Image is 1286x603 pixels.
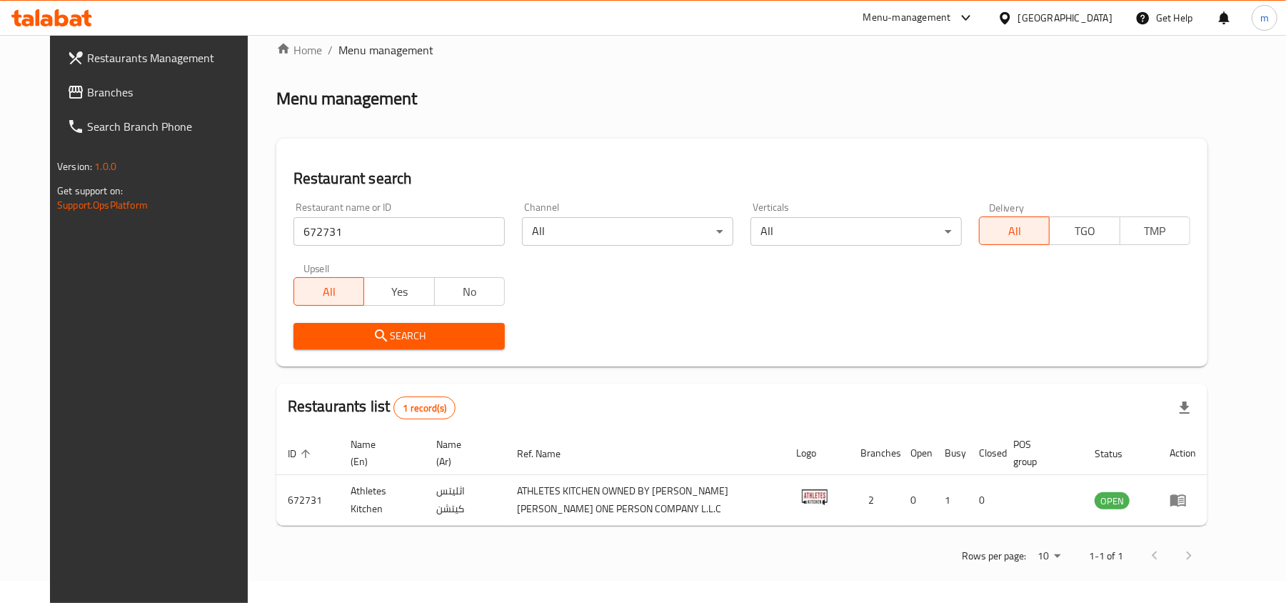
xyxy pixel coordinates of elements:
[863,9,951,26] div: Menu-management
[1126,221,1185,241] span: TMP
[328,41,333,59] li: /
[293,168,1190,189] h2: Restaurant search
[370,281,428,302] span: Yes
[276,41,1207,59] nav: breadcrumb
[934,475,968,526] td: 1
[1167,391,1202,425] div: Export file
[363,277,434,306] button: Yes
[1055,221,1114,241] span: TGO
[288,445,315,462] span: ID
[57,157,92,176] span: Version:
[785,432,850,475] th: Logo
[57,181,123,200] span: Get support on:
[1158,432,1207,475] th: Action
[506,475,785,526] td: ATHLETES KITCHEN OWNED BY [PERSON_NAME] [PERSON_NAME] ONE PERSON COMPANY L.L.C
[300,281,358,302] span: All
[434,277,505,306] button: No
[276,475,339,526] td: 672731
[1014,436,1066,470] span: POS group
[1095,492,1130,509] div: OPEN
[305,327,493,345] span: Search
[522,217,733,246] div: All
[436,436,488,470] span: Name (Ar)
[850,432,900,475] th: Branches
[394,402,455,415] span: 1 record(s)
[288,396,456,419] h2: Restaurants list
[517,445,579,462] span: Ref. Name
[1049,216,1120,245] button: TGO
[293,217,505,246] input: Search for restaurant name or ID..
[985,221,1044,241] span: All
[87,84,253,101] span: Branches
[441,281,499,302] span: No
[1170,492,1196,509] div: Menu
[56,41,265,75] a: Restaurants Management
[1120,216,1190,245] button: TMP
[351,436,408,470] span: Name (En)
[1095,445,1141,462] span: Status
[425,475,506,526] td: اثليتس كيتشن
[797,479,833,515] img: Athletes Kitchen
[979,216,1050,245] button: All
[303,263,330,273] label: Upsell
[962,547,1026,565] p: Rows per page:
[339,475,425,526] td: Athletes Kitchen
[56,75,265,109] a: Branches
[293,277,364,306] button: All
[56,109,265,144] a: Search Branch Phone
[293,323,505,349] button: Search
[87,118,253,135] span: Search Branch Phone
[1032,546,1066,567] div: Rows per page:
[94,157,116,176] span: 1.0.0
[276,432,1207,526] table: enhanced table
[1260,10,1269,26] span: m
[1089,547,1123,565] p: 1-1 of 1
[750,217,962,246] div: All
[57,196,148,214] a: Support.OpsPlatform
[1018,10,1112,26] div: [GEOGRAPHIC_DATA]
[934,432,968,475] th: Busy
[1095,493,1130,509] span: OPEN
[968,475,1003,526] td: 0
[900,475,934,526] td: 0
[276,41,322,59] a: Home
[989,202,1025,212] label: Delivery
[900,432,934,475] th: Open
[338,41,433,59] span: Menu management
[87,49,253,66] span: Restaurants Management
[850,475,900,526] td: 2
[968,432,1003,475] th: Closed
[276,87,417,110] h2: Menu management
